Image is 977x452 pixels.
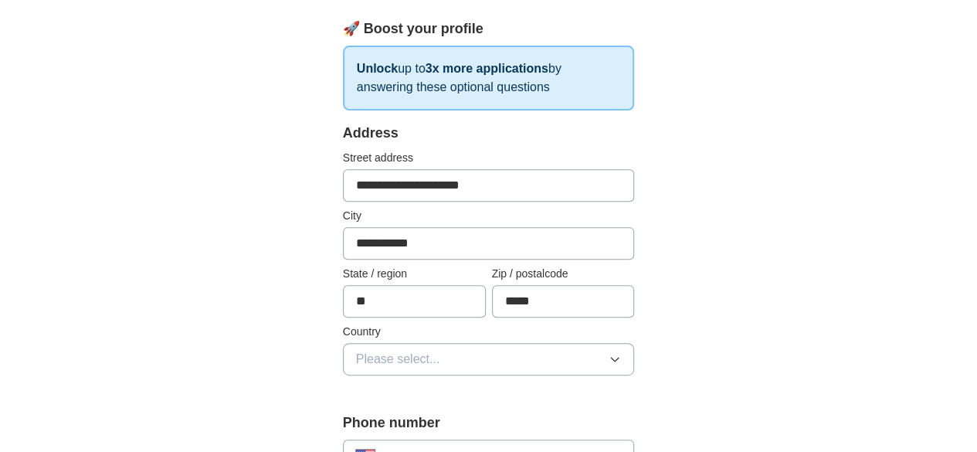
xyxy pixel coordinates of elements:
[426,62,548,75] strong: 3x more applications
[357,62,398,75] strong: Unlock
[343,413,635,433] label: Phone number
[343,123,635,144] div: Address
[343,19,635,39] div: 🚀 Boost your profile
[343,324,635,340] label: Country
[343,343,635,376] button: Please select...
[492,266,635,282] label: Zip / postalcode
[343,266,486,282] label: State / region
[343,208,635,224] label: City
[343,46,635,110] p: up to by answering these optional questions
[356,350,440,369] span: Please select...
[343,150,635,166] label: Street address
